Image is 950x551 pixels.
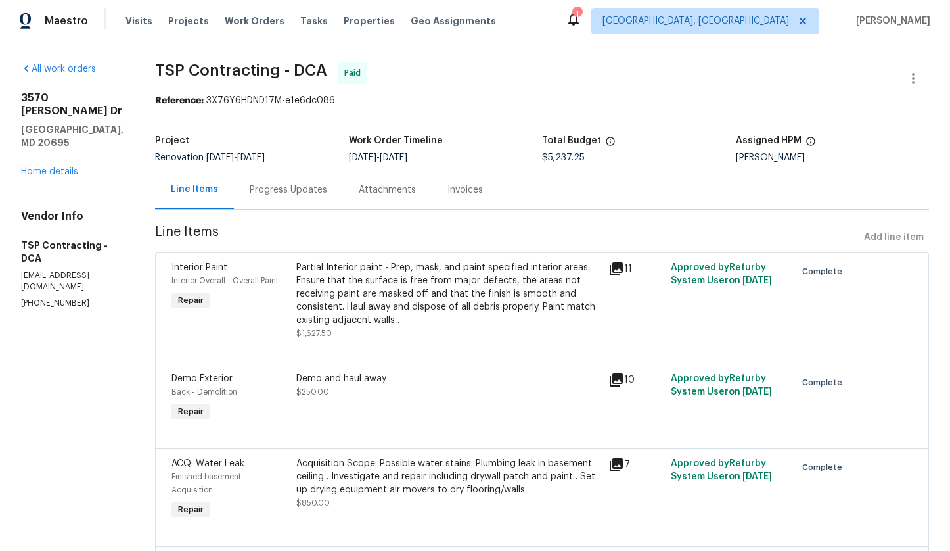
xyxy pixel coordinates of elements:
h5: Total Budget [542,136,601,145]
h5: Project [155,136,189,145]
span: Complete [802,376,848,389]
span: Approved by Refurby System User on [671,263,772,285]
div: [PERSON_NAME] [736,153,930,162]
h5: TSP Contracting - DCA [21,239,124,265]
span: Approved by Refurby System User on [671,459,772,481]
a: Home details [21,167,78,176]
span: [PERSON_NAME] [851,14,930,28]
p: [EMAIL_ADDRESS][DOMAIN_NAME] [21,270,124,293]
span: Work Orders [225,14,284,28]
span: TSP Contracting - DCA [155,62,327,78]
h2: 3570 [PERSON_NAME] Dr [21,91,124,118]
span: $250.00 [296,388,329,396]
span: Tasks [300,16,328,26]
span: [DATE] [380,153,407,162]
span: Maestro [45,14,88,28]
span: Interior Paint [171,263,227,272]
span: Interior Overall - Overall Paint [171,277,279,285]
span: Finished basement - Acquisition [171,473,246,494]
div: 11 [608,261,663,277]
p: [PHONE_NUMBER] [21,298,124,309]
span: The total cost of line items that have been proposed by Opendoor. This sum includes line items th... [605,136,616,153]
div: Invoices [447,183,483,197]
span: [DATE] [237,153,265,162]
span: - [206,153,265,162]
span: Visits [125,14,152,28]
span: [DATE] [742,387,772,396]
h5: Assigned HPM [736,136,802,145]
span: ACQ: Water Leak [171,459,244,468]
span: [DATE] [742,276,772,285]
h5: [GEOGRAPHIC_DATA], MD 20695 [21,123,124,149]
span: [GEOGRAPHIC_DATA], [GEOGRAPHIC_DATA] [602,14,789,28]
div: 7 [608,457,663,473]
div: Demo and haul away [296,372,600,385]
span: [DATE] [206,153,234,162]
div: Acquisition Scope: Possible water stains. Plumbing leak in basement ceiling . Investigate and rep... [296,457,600,496]
span: Geo Assignments [411,14,496,28]
span: Approved by Refurby System User on [671,374,772,396]
div: Line Items [171,183,218,196]
span: Complete [802,265,848,278]
span: Paid [344,66,366,80]
span: The hpm assigned to this work order. [805,136,816,153]
span: - [349,153,407,162]
h5: Work Order Timeline [349,136,443,145]
b: Reference: [155,96,204,105]
div: Partial Interior paint - Prep, mask, and paint specified interior areas. Ensure that the surface ... [296,261,600,327]
span: $1,627.50 [296,329,332,337]
h4: Vendor Info [21,210,124,223]
span: Renovation [155,153,265,162]
div: 1 [572,8,581,21]
span: Line Items [155,226,859,250]
div: 3X76Y6HDND17M-e1e6dc086 [155,94,929,107]
a: All work orders [21,64,96,74]
span: Demo Exterior [171,374,233,383]
div: Attachments [359,183,416,197]
span: $850.00 [296,499,330,507]
span: [DATE] [349,153,376,162]
span: Repair [173,405,209,418]
div: 10 [608,372,663,388]
span: $5,237.25 [542,153,585,162]
div: Progress Updates [250,183,327,197]
span: Properties [344,14,395,28]
span: Repair [173,503,209,516]
span: [DATE] [742,472,772,481]
span: Repair [173,294,209,307]
span: Back - Demolition [171,388,237,396]
span: Complete [802,461,848,474]
span: Projects [168,14,209,28]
